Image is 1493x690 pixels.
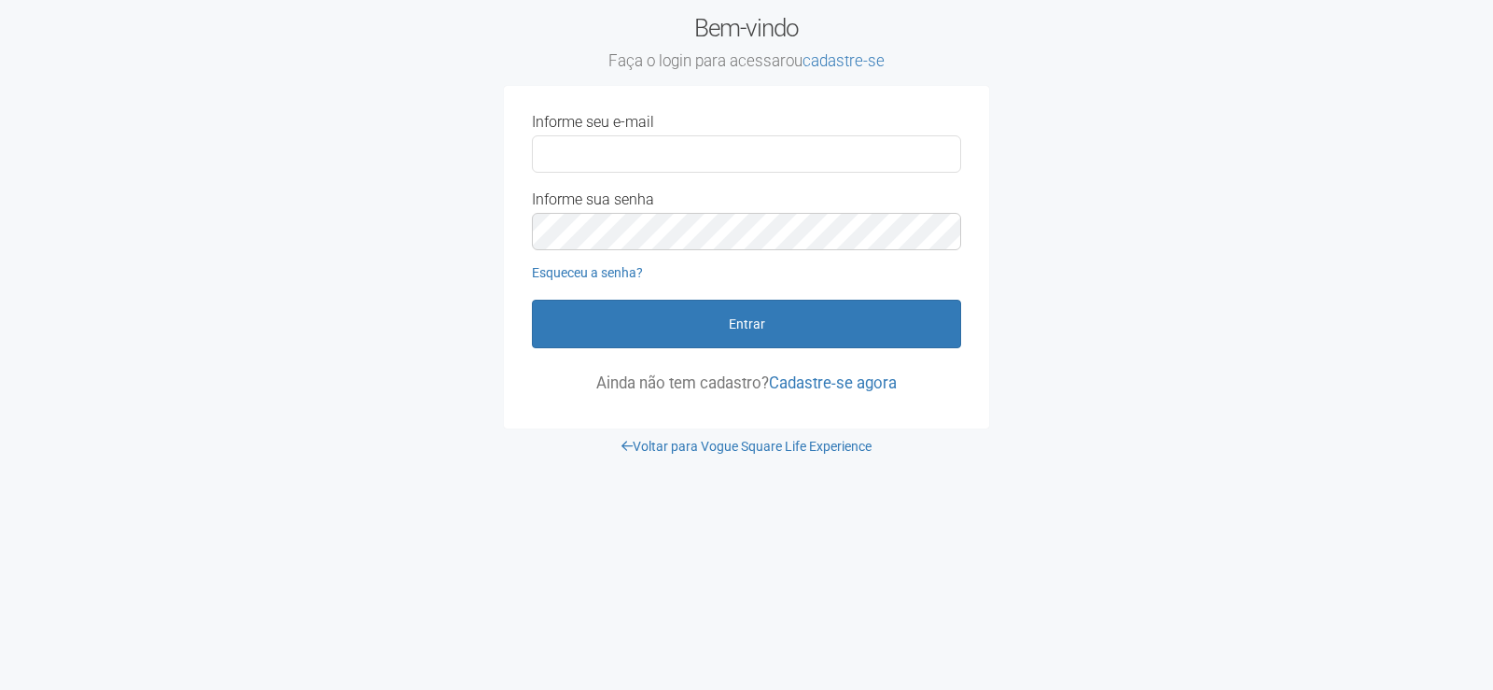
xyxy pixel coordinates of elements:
label: Informe sua senha [532,191,654,208]
h2: Bem-vindo [504,14,989,72]
a: Esqueceu a senha? [532,265,643,280]
label: Informe seu e-mail [532,114,654,131]
span: ou [786,51,885,70]
a: Cadastre-se agora [769,373,897,392]
a: Voltar para Vogue Square Life Experience [621,439,872,454]
small: Faça o login para acessar [504,51,989,72]
a: cadastre-se [802,51,885,70]
p: Ainda não tem cadastro? [532,374,961,391]
button: Entrar [532,300,961,348]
